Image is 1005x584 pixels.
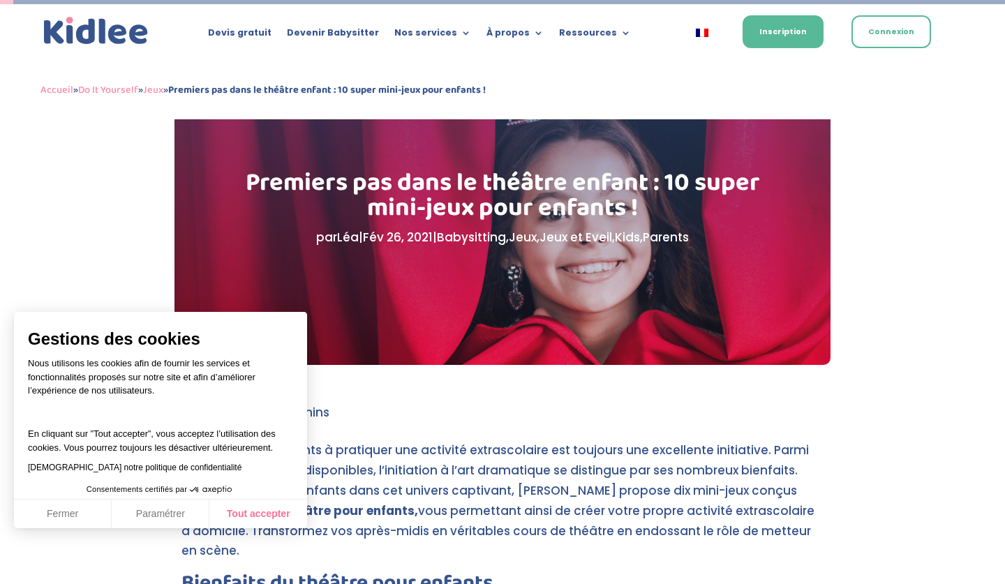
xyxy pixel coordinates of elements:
[14,500,112,529] button: Fermer
[168,82,486,98] strong: Premiers pas dans le théâtre enfant : 10 super mini-jeux pour enfants !
[40,82,486,98] span: » » »
[87,486,187,493] span: Consentements certifiés par
[509,229,537,246] a: Jeux
[284,502,418,519] strong: théâtre pour enfants,
[363,229,433,246] span: Fév 26, 2021
[615,229,640,246] a: Kids
[80,481,241,499] button: Consentements certifiés par
[337,229,359,246] a: Léa
[78,82,138,98] a: Do It Yourself
[28,329,293,350] span: Gestions des cookies
[143,82,163,98] a: Jeux
[28,357,293,407] p: Nous utilisons les cookies afin de fournir les services et fonctionnalités proposés sur notre sit...
[209,500,307,529] button: Tout accepter
[112,500,209,529] button: Paramétrer
[181,440,824,573] p: Encourager les enfants à pratiquer une activité extrascolaire est toujours une excellente initiat...
[28,414,293,455] p: En cliquant sur ”Tout accepter”, vous acceptez l’utilisation des cookies. Vous pourrez toujours l...
[28,463,241,472] a: [DEMOGRAPHIC_DATA] notre politique de confidentialité
[40,82,73,98] a: Accueil
[437,229,506,246] a: Babysitting
[245,170,761,227] h1: Premiers pas dans le théâtre enfant : 10 super mini-jeux pour enfants !
[539,229,612,246] a: Jeux et Eveil
[245,227,761,248] p: par | | , , , ,
[190,469,232,511] svg: Axeptio
[643,229,689,246] a: Parents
